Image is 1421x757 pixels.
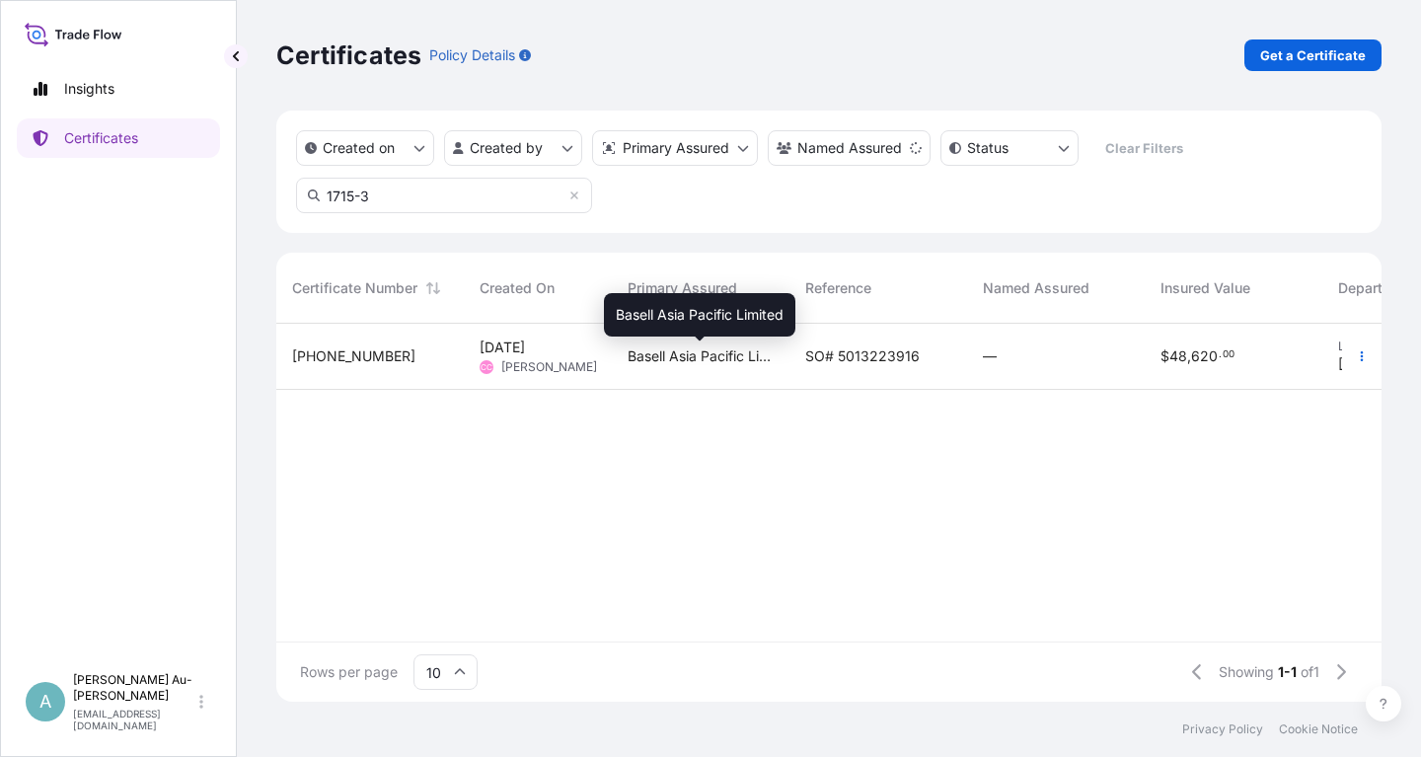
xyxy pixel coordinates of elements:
[444,130,582,166] button: createdBy Filter options
[39,692,51,712] span: A
[1160,349,1169,363] span: $
[1219,662,1274,682] span: Showing
[1278,662,1297,682] span: 1-1
[1219,351,1222,358] span: .
[1182,721,1263,737] a: Privacy Policy
[480,278,555,298] span: Created On
[805,278,871,298] span: Reference
[73,708,195,731] p: [EMAIL_ADDRESS][DOMAIN_NAME]
[64,79,114,99] p: Insights
[628,346,774,366] span: Basell Asia Pacific Limited
[1301,662,1319,682] span: of 1
[292,346,415,366] span: [PHONE_NUMBER]
[623,138,729,158] p: Primary Assured
[1338,278,1403,298] span: Departure
[296,130,434,166] button: createdOn Filter options
[1260,45,1366,65] p: Get a Certificate
[276,39,421,71] p: Certificates
[1223,351,1234,358] span: 00
[501,359,597,375] span: [PERSON_NAME]
[73,672,195,704] p: [PERSON_NAME] Au-[PERSON_NAME]
[967,138,1009,158] p: Status
[17,118,220,158] a: Certificates
[983,278,1089,298] span: Named Assured
[481,357,492,377] span: CC
[592,130,758,166] button: distributor Filter options
[421,276,445,300] button: Sort
[616,305,784,325] span: Basell Asia Pacific Limited
[1244,39,1382,71] a: Get a Certificate
[1088,132,1199,164] button: Clear Filters
[628,278,737,298] span: Primary Assured
[797,138,902,158] p: Named Assured
[1169,349,1187,363] span: 48
[323,138,395,158] p: Created on
[1160,278,1250,298] span: Insured Value
[300,662,398,682] span: Rows per page
[470,138,543,158] p: Created by
[17,69,220,109] a: Insights
[805,346,920,366] span: SO# 5013223916
[1338,354,1384,374] span: [DATE]
[940,130,1079,166] button: certificateStatus Filter options
[1279,721,1358,737] a: Cookie Notice
[292,278,417,298] span: Certificate Number
[1187,349,1191,363] span: ,
[64,128,138,148] p: Certificates
[296,178,592,213] input: Search Certificate or Reference...
[1191,349,1218,363] span: 620
[480,338,525,357] span: [DATE]
[983,346,997,366] span: —
[768,130,931,166] button: cargoOwner Filter options
[1105,138,1183,158] p: Clear Filters
[429,45,515,65] p: Policy Details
